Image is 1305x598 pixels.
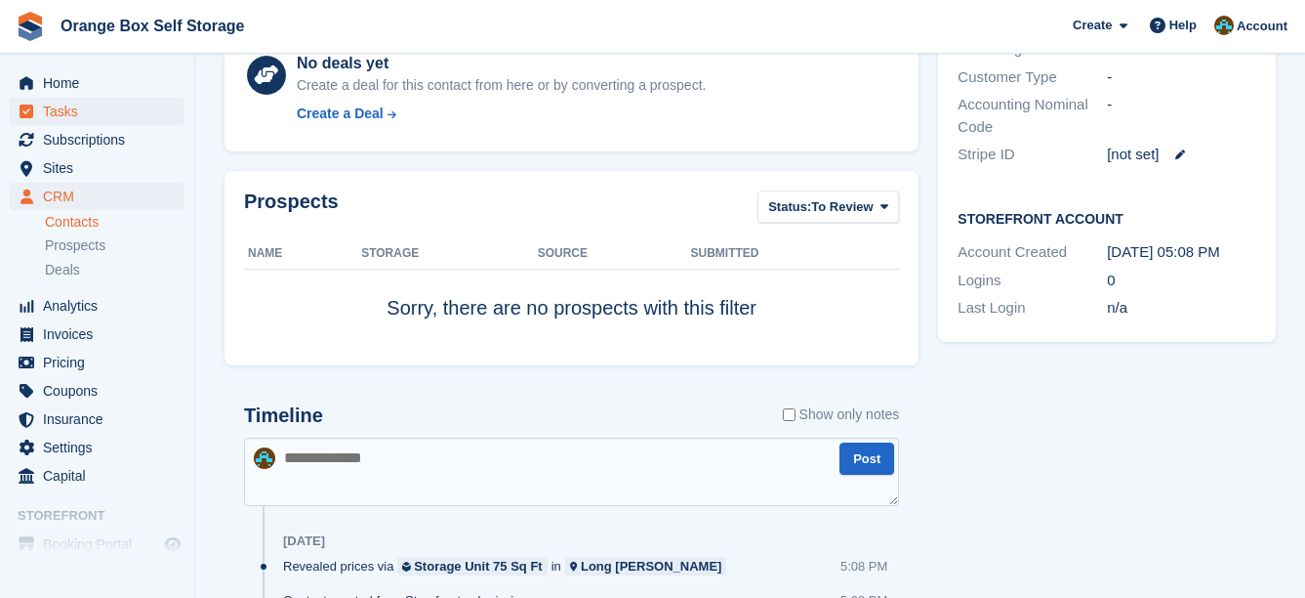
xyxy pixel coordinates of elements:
span: Subscriptions [43,126,160,153]
div: Account Created [958,241,1107,264]
h2: Prospects [244,191,339,227]
div: Accounting Nominal Code [958,94,1107,138]
a: menu [10,69,184,97]
span: Invoices [43,320,160,348]
span: CRM [43,183,160,210]
div: n/a [1107,297,1256,320]
a: Deals [45,260,184,280]
a: Storage Unit 75 Sq Ft [397,557,547,576]
a: menu [10,154,184,182]
th: Name [244,238,361,270]
div: [not set] [1107,144,1256,166]
a: Long [PERSON_NAME] [565,557,727,576]
div: Last Login [958,297,1107,320]
a: menu [10,406,184,433]
a: Create a Deal [297,104,706,124]
span: Home [43,69,160,97]
span: Prospects [45,236,105,255]
a: Prospects [45,235,184,256]
div: Long [PERSON_NAME] [581,557,721,576]
th: Submitted [690,238,899,270]
div: Create a Deal [297,104,384,124]
div: Stripe ID [958,144,1107,166]
div: Revealed prices via in [283,557,736,576]
a: menu [10,531,184,558]
div: Customer Type [958,66,1107,89]
span: Analytics [43,292,160,320]
span: Help [1169,16,1197,35]
th: Storage [361,238,538,270]
button: Post [839,443,894,475]
a: Contacts [45,213,184,232]
span: Storefront [18,506,194,526]
span: Account [1237,17,1287,36]
div: Storage Unit 75 Sq Ft [414,557,542,576]
span: Status: [768,197,811,217]
div: 5:08 PM [840,557,887,576]
img: stora-icon-8386f47178a22dfd0bd8f6a31ec36ba5ce8667c1dd55bd0f319d3a0aa187defe.svg [16,12,45,41]
a: Preview store [161,533,184,556]
label: Show only notes [783,405,900,425]
input: Show only notes [783,405,795,425]
a: menu [10,292,184,320]
span: Create [1073,16,1112,35]
div: [DATE] [283,534,325,549]
span: Booking Portal [43,531,160,558]
span: Settings [43,434,160,461]
a: menu [10,126,184,153]
a: Orange Box Self Storage [53,10,253,42]
span: Insurance [43,406,160,433]
div: - [1107,66,1256,89]
img: Mike [1214,16,1234,35]
h2: Timeline [244,405,323,427]
span: Capital [43,462,160,490]
div: 0 [1107,270,1256,292]
a: menu [10,462,184,490]
div: Logins [958,270,1107,292]
span: Deals [45,261,80,279]
a: menu [10,434,184,461]
a: menu [10,349,184,376]
a: menu [10,320,184,348]
span: To Review [811,197,873,217]
th: Source [538,238,691,270]
img: Mike [254,448,275,469]
div: No deals yet [297,52,706,75]
span: Coupons [43,377,160,405]
a: menu [10,377,184,405]
div: - [1107,94,1256,138]
a: menu [10,183,184,210]
h2: Storefront Account [958,208,1256,228]
span: Sorry, there are no prospects with this filter [387,297,756,319]
span: Tasks [43,98,160,125]
span: Sites [43,154,160,182]
div: Create a deal for this contact from here or by converting a prospect. [297,75,706,96]
button: Status: To Review [757,191,899,223]
span: Pricing [43,349,160,376]
div: [DATE] 05:08 PM [1107,241,1256,264]
a: menu [10,98,184,125]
